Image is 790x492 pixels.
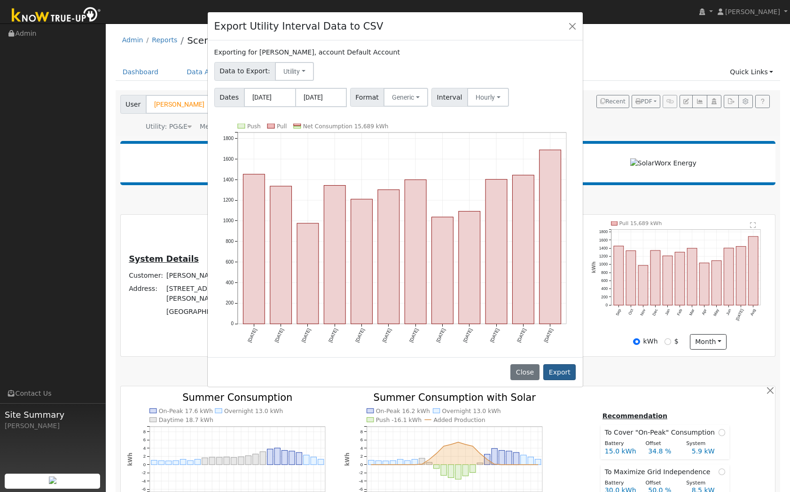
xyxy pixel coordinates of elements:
[223,177,234,182] text: 1400
[462,328,473,343] text: [DATE]
[247,123,261,130] text: Push
[540,150,561,324] rect: onclick=""
[223,136,234,141] text: 1800
[328,328,338,343] text: [DATE]
[226,301,234,306] text: 200
[214,88,244,107] span: Dates
[223,156,234,162] text: 1600
[300,328,311,343] text: [DATE]
[459,211,480,324] rect: onclick=""
[231,321,234,327] text: 0
[354,328,365,343] text: [DATE]
[324,185,345,324] rect: onclick=""
[467,88,509,107] button: Hourly
[223,197,234,203] text: 1200
[275,62,314,81] button: Utility
[303,123,389,130] text: Net Consumption 15,689 kWh
[223,218,234,223] text: 1000
[408,328,419,343] text: [DATE]
[214,19,383,34] h4: Export Utility Interval Data to CSV
[432,217,454,324] rect: onclick=""
[489,328,500,343] text: [DATE]
[513,175,534,324] rect: onclick=""
[350,88,384,107] span: Format
[226,280,234,285] text: 400
[485,180,507,324] rect: onclick=""
[510,364,539,380] button: Close
[274,328,284,343] text: [DATE]
[566,19,579,32] button: Close
[516,328,527,343] text: [DATE]
[226,259,234,265] text: 600
[270,186,291,324] rect: onclick=""
[277,123,287,130] text: Pull
[297,223,319,324] rect: onclick=""
[431,88,468,107] span: Interval
[243,174,265,324] rect: onclick=""
[383,88,428,107] button: Generic
[543,364,576,380] button: Export
[226,239,234,244] text: 800
[214,47,400,57] label: Exporting for [PERSON_NAME], account Default Account
[214,62,276,81] span: Data to Export:
[435,328,446,343] text: [DATE]
[351,199,373,324] rect: onclick=""
[405,180,426,324] rect: onclick=""
[543,328,554,343] text: [DATE]
[247,328,258,343] text: [DATE]
[381,328,392,343] text: [DATE]
[378,190,399,324] rect: onclick=""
